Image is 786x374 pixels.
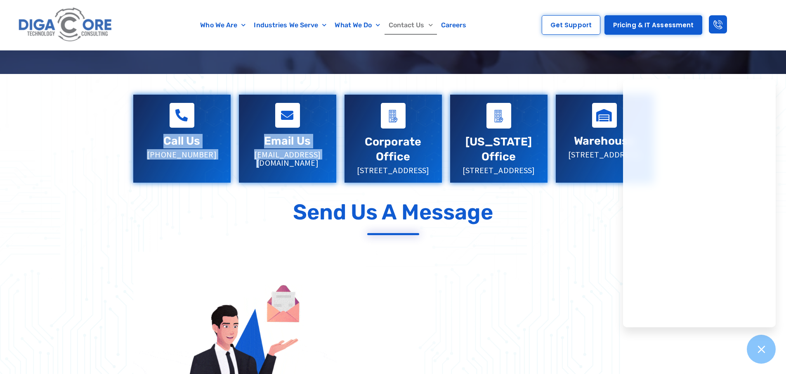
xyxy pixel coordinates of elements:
a: Email Us [275,103,300,128]
p: [STREET_ADDRESS] [564,150,645,159]
p: [STREET_ADDRESS] [458,166,539,174]
img: Digacore logo 1 [16,4,115,46]
a: Warehouse [574,134,635,148]
a: What We Do [330,16,384,35]
span: Pricing & IT Assessment [613,22,694,28]
span: Get Support [550,22,592,28]
a: Get Support [542,15,600,35]
p: [PHONE_NUMBER] [142,150,222,159]
nav: Menu [155,16,512,35]
a: Call Us [170,103,194,128]
a: Warehouse [592,103,617,128]
a: Virginia Office [486,103,511,129]
p: [EMAIL_ADDRESS][DOMAIN_NAME] [247,150,328,167]
a: Contact Us [385,16,437,35]
a: Industries We Serve [250,16,330,35]
a: Call Us [163,134,201,148]
a: Corporate Office [365,135,421,163]
a: Email Us [264,134,311,148]
a: Careers [437,16,471,35]
a: Pricing & IT Assessment [604,15,702,35]
p: [STREET_ADDRESS] [353,166,434,174]
iframe: Chatgenie Messenger [623,79,776,327]
a: Who We Are [196,16,250,35]
a: [US_STATE] Office [465,135,532,163]
a: Corporate Office [381,103,406,129]
p: Send Us a Message [293,199,493,225]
